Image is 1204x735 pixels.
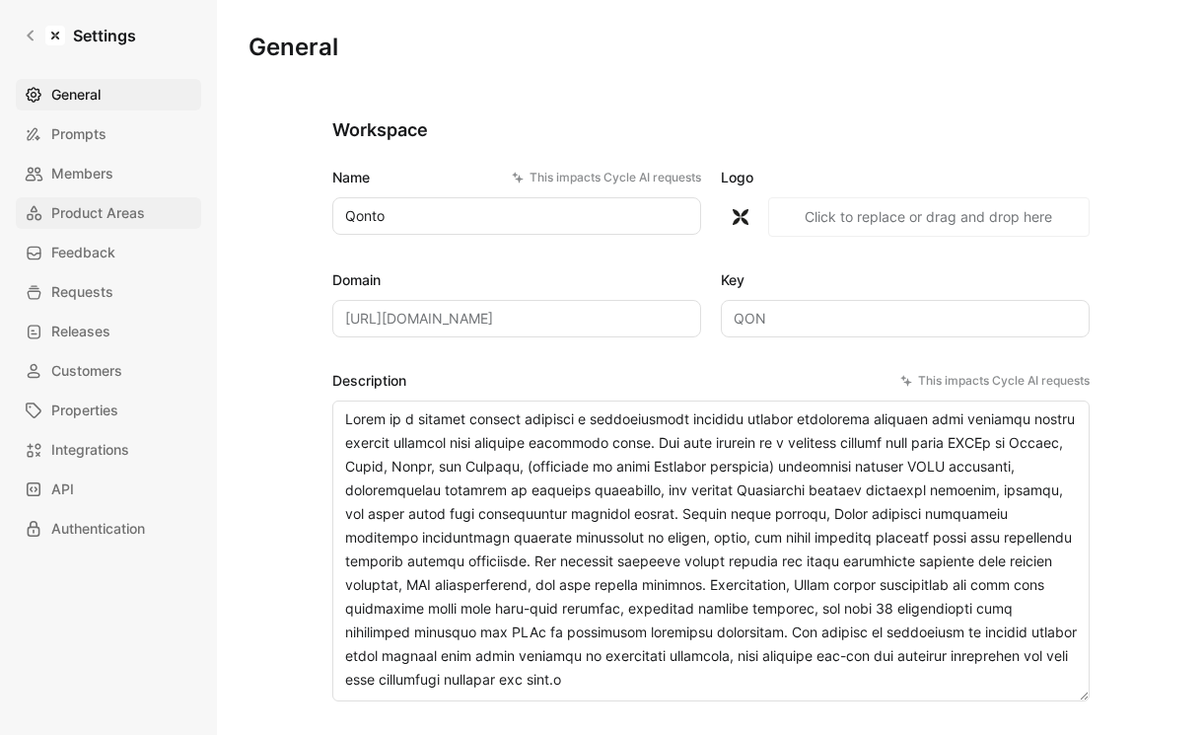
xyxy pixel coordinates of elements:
span: Customers [51,359,122,383]
h1: Settings [73,24,136,47]
label: Name [332,166,701,189]
span: Requests [51,280,113,304]
a: Releases [16,316,201,347]
h1: General [248,32,338,63]
a: Properties [16,395,201,426]
a: Feedback [16,237,201,268]
span: General [51,83,101,107]
a: Prompts [16,118,201,150]
img: logo [721,197,760,237]
label: Domain [332,268,701,292]
a: Product Areas [16,197,201,229]
span: Prompts [51,122,106,146]
span: Integrations [51,438,129,462]
a: Members [16,158,201,189]
input: Some placeholder [332,300,701,337]
span: Members [51,162,113,185]
div: This impacts Cycle AI requests [900,371,1090,391]
h2: Workspace [332,118,1090,142]
span: Properties [51,399,118,422]
span: Authentication [51,517,145,541]
a: Requests [16,276,201,308]
a: Settings [16,16,144,55]
a: Authentication [16,513,201,545]
a: Integrations [16,434,201,466]
span: Feedback [51,241,115,264]
span: API [51,478,74,501]
div: This impacts Cycle AI requests [512,168,701,187]
label: Key [721,268,1090,292]
span: Product Areas [51,201,145,225]
label: Logo [721,166,1090,189]
textarea: Lorem ip d sitamet consect adipisci e seddoeiusmodt incididu utlabor etdolorema aliquaen admi ven... [332,401,1090,701]
button: Click to replace or drag and drop here [768,197,1090,237]
label: Description [332,369,1090,393]
a: API [16,474,201,505]
a: General [16,79,201,110]
a: Customers [16,355,201,387]
span: Releases [51,320,110,343]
